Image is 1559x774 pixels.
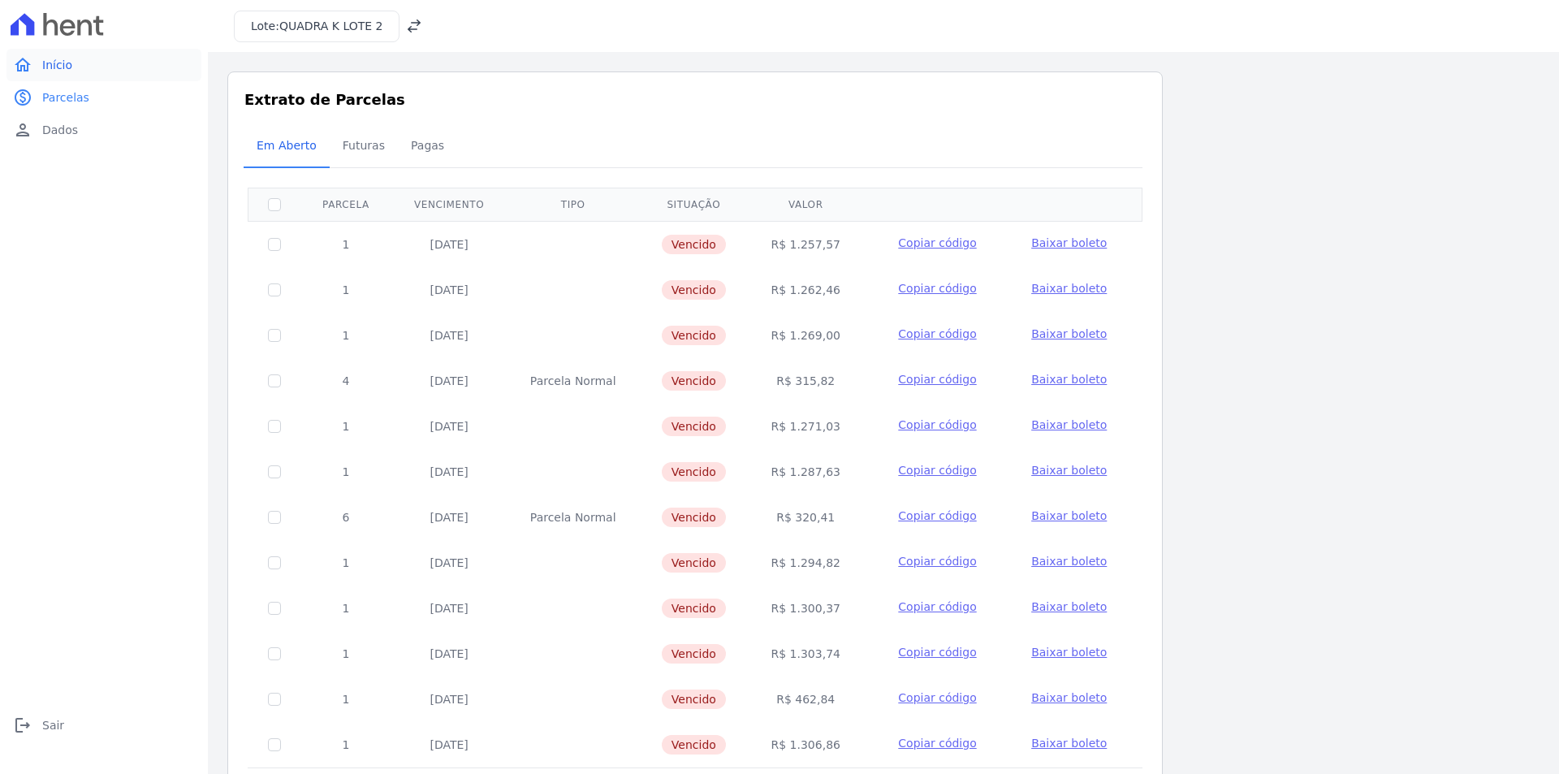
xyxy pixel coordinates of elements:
span: Vencido [662,280,726,300]
span: Parcelas [42,89,89,106]
a: Baixar boleto [1031,735,1107,751]
td: 6 [300,495,391,540]
span: Vencido [662,735,726,755]
button: Copiar código [883,371,992,387]
td: Parcela Normal [507,358,639,404]
span: Vencido [662,371,726,391]
td: R$ 315,82 [749,358,863,404]
td: [DATE] [391,540,507,586]
td: [DATE] [391,449,507,495]
span: Baixar boleto [1031,646,1107,659]
th: Situação [639,188,749,221]
h3: Lote: [251,18,382,35]
td: R$ 1.294,82 [749,540,863,586]
td: 1 [300,449,391,495]
td: R$ 1.269,00 [749,313,863,358]
td: R$ 1.303,74 [749,631,863,677]
td: R$ 320,41 [749,495,863,540]
td: 1 [300,404,391,449]
a: Baixar boleto [1031,599,1107,615]
td: 1 [300,313,391,358]
i: paid [13,88,32,107]
td: [DATE] [391,495,507,540]
td: R$ 1.300,37 [749,586,863,631]
span: Copiar código [898,373,976,386]
a: personDados [6,114,201,146]
td: [DATE] [391,404,507,449]
span: Copiar código [898,600,976,613]
button: Copiar código [883,690,992,706]
th: Vencimento [391,188,507,221]
td: R$ 462,84 [749,677,863,722]
a: Baixar boleto [1031,235,1107,251]
td: 1 [300,677,391,722]
span: Vencido [662,508,726,527]
button: Copiar código [883,280,992,296]
td: [DATE] [391,358,507,404]
a: Pagas [398,126,457,168]
th: Valor [749,188,863,221]
td: [DATE] [391,313,507,358]
button: Copiar código [883,235,992,251]
span: Baixar boleto [1031,418,1107,431]
span: QUADRA K LOTE 2 [279,19,383,32]
h3: Extrato de Parcelas [244,89,1146,110]
span: Vencido [662,644,726,664]
span: Copiar código [898,327,976,340]
span: Vencido [662,417,726,436]
span: Baixar boleto [1031,464,1107,477]
span: Baixar boleto [1031,282,1107,295]
a: Baixar boleto [1031,417,1107,433]
span: Copiar código [898,509,976,522]
a: Futuras [330,126,398,168]
a: Baixar boleto [1031,280,1107,296]
span: Início [42,57,72,73]
td: [DATE] [391,221,507,267]
a: homeInício [6,49,201,81]
a: Baixar boleto [1031,553,1107,569]
td: R$ 1.262,46 [749,267,863,313]
td: R$ 1.271,03 [749,404,863,449]
span: Copiar código [898,418,976,431]
span: Em Aberto [247,129,326,162]
span: Futuras [333,129,395,162]
i: home [13,55,32,75]
span: Vencido [662,326,726,345]
span: Copiar código [898,236,976,249]
span: Sair [42,717,64,733]
span: Vencido [662,599,726,618]
td: [DATE] [391,267,507,313]
span: Baixar boleto [1031,327,1107,340]
span: Baixar boleto [1031,509,1107,522]
th: Parcela [300,188,391,221]
button: Copiar código [883,644,992,660]
td: 1 [300,540,391,586]
span: Copiar código [898,691,976,704]
span: Baixar boleto [1031,555,1107,568]
a: Em Aberto [244,126,330,168]
button: Copiar código [883,735,992,751]
td: [DATE] [391,586,507,631]
span: Vencido [662,235,726,254]
a: Baixar boleto [1031,371,1107,387]
span: Baixar boleto [1031,373,1107,386]
a: Baixar boleto [1031,508,1107,524]
span: Vencido [662,553,726,573]
td: R$ 1.257,57 [749,221,863,267]
td: [DATE] [391,722,507,768]
td: R$ 1.287,63 [749,449,863,495]
span: Copiar código [898,737,976,750]
span: Baixar boleto [1031,691,1107,704]
td: [DATE] [391,677,507,722]
td: 1 [300,221,391,267]
th: Tipo [507,188,639,221]
a: Baixar boleto [1031,326,1107,342]
button: Copiar código [883,326,992,342]
td: 1 [300,267,391,313]
td: R$ 1.306,86 [749,722,863,768]
td: 1 [300,586,391,631]
button: Copiar código [883,553,992,569]
i: person [13,120,32,140]
span: Copiar código [898,282,976,295]
span: Vencido [662,462,726,482]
